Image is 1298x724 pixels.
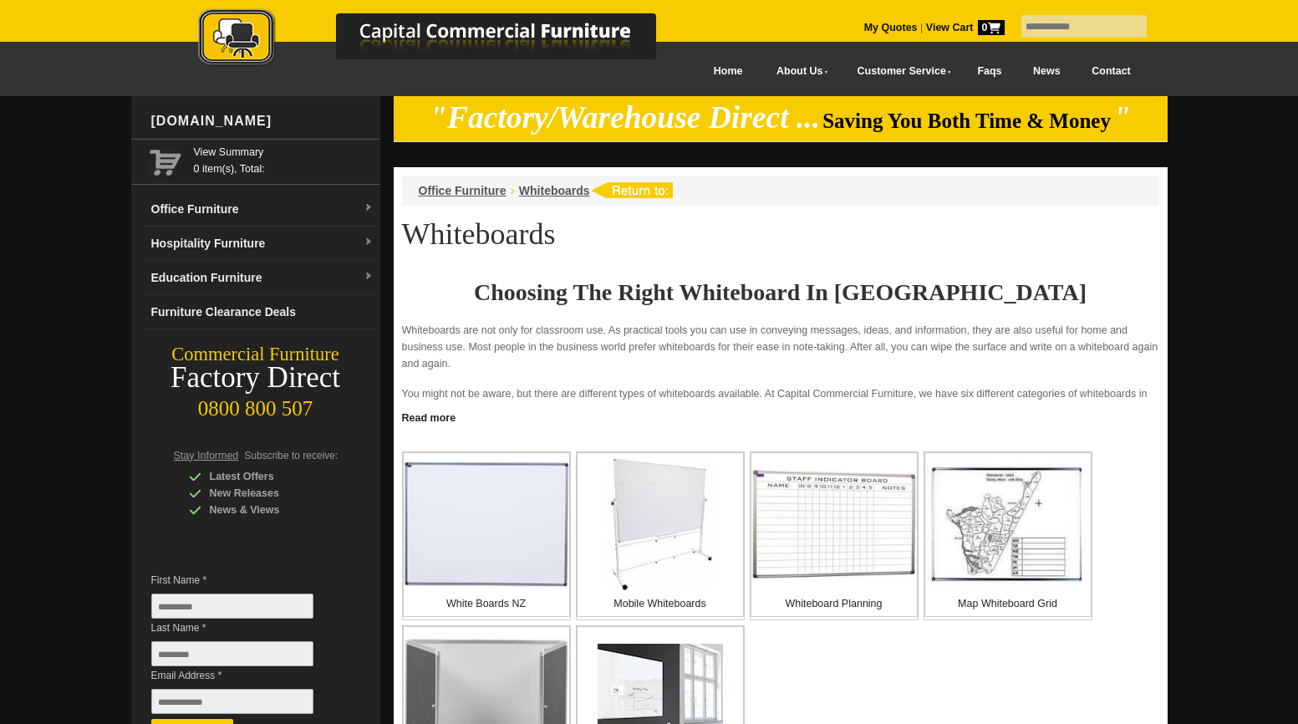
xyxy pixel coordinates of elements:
a: Click to read more [394,405,1168,426]
img: dropdown [364,272,374,282]
div: Factory Direct [131,366,380,390]
span: 0 [978,20,1005,35]
a: Map Whiteboard Grid Map Whiteboard Grid [924,451,1092,620]
span: First Name * [151,572,338,589]
span: Email Address * [151,667,338,684]
input: First Name * [151,594,313,619]
img: White Boards NZ [404,461,569,588]
a: Faqs [962,53,1018,90]
a: News [1017,53,1076,90]
a: Office Furniture [419,184,506,197]
p: You might not be aware, but there are different types of whiteboards available. At Capital Commer... [402,385,1159,419]
div: News & Views [189,502,348,518]
input: Email Address * [151,689,313,714]
a: Whiteboards [519,184,590,197]
span: Stay Informed [174,450,239,461]
div: New Releases [189,485,348,502]
div: [DOMAIN_NAME] [145,96,380,146]
a: Whiteboard Planning Whiteboard Planning [750,451,919,620]
a: Hospitality Furnituredropdown [145,227,380,261]
em: "Factory/Warehouse Direct ... [430,100,820,135]
img: dropdown [364,237,374,247]
a: View Summary [194,144,374,161]
div: Commercial Furniture [131,343,380,366]
a: View Cart0 [923,22,1004,33]
a: Mobile Whiteboards Mobile Whiteboards [576,451,745,620]
strong: View Cart [926,22,1005,33]
input: Last Name * [151,641,313,666]
li: › [511,182,515,199]
img: return to [590,182,673,198]
img: Mobile Whiteboards [606,457,714,591]
span: Subscribe to receive: [244,450,338,461]
span: Saving You Both Time & Money [822,110,1111,132]
div: 0800 800 507 [131,389,380,421]
a: Office Furnituredropdown [145,192,380,227]
span: 0 item(s), Total: [194,144,374,175]
strong: Choosing The Right Whiteboard In [GEOGRAPHIC_DATA] [474,279,1087,305]
span: Last Name * [151,619,338,636]
a: White Boards NZ White Boards NZ [402,451,571,620]
img: dropdown [364,203,374,213]
a: About Us [758,53,838,90]
a: Furniture Clearance Deals [145,295,380,329]
a: Contact [1076,53,1146,90]
img: Map Whiteboard Grid [927,457,1088,591]
img: Whiteboard Planning [751,467,917,582]
a: Customer Service [838,53,961,90]
a: My Quotes [864,22,918,33]
a: Capital Commercial Furniture Logo [152,8,737,74]
em: " [1113,100,1131,135]
div: Latest Offers [189,468,348,485]
h1: Whiteboards [402,218,1159,250]
p: White Boards NZ [404,595,569,612]
p: Whiteboards are not only for classroom use. As practical tools you can use in conveying messages,... [402,322,1159,372]
img: Capital Commercial Furniture Logo [152,8,737,69]
p: Whiteboard Planning [751,595,917,612]
p: Map Whiteboard Grid [925,595,1091,612]
p: Mobile Whiteboards [578,595,743,612]
a: Education Furnituredropdown [145,261,380,295]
